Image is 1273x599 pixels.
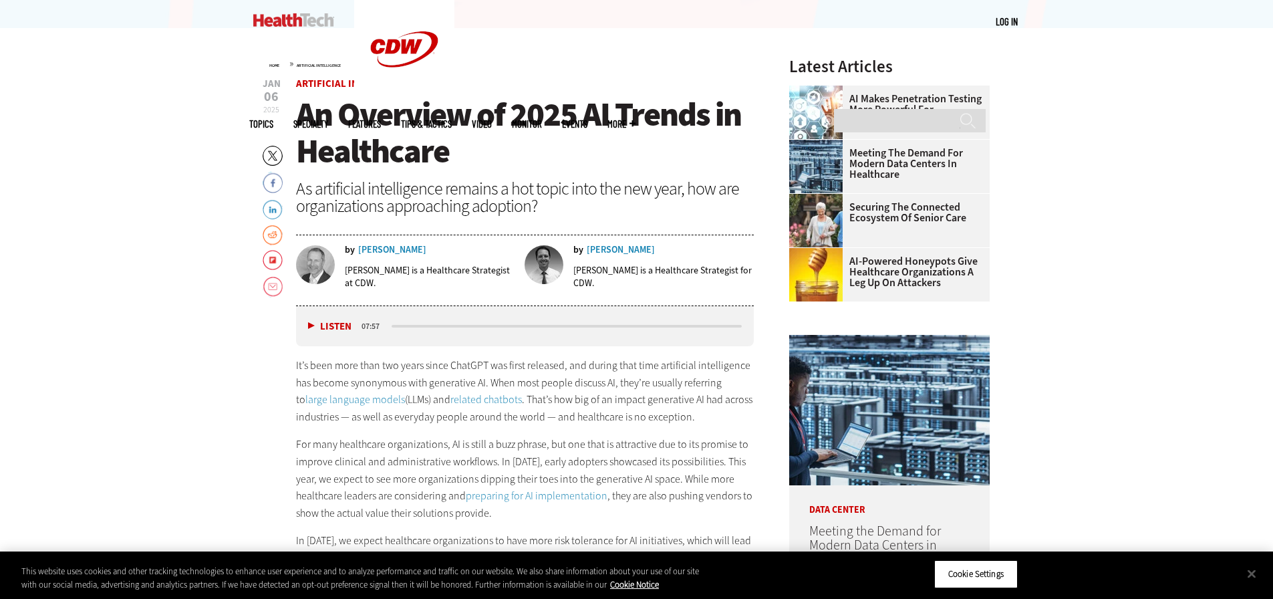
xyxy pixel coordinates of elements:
img: nurse walks with senior woman through a garden [789,194,843,247]
a: [PERSON_NAME] [358,245,426,255]
a: Securing the Connected Ecosystem of Senior Care [789,202,982,223]
button: Cookie Settings [934,560,1018,588]
p: For many healthcare organizations, AI is still a buzz phrase, but one that is attractive due to i... [296,436,754,521]
img: Healthcare and hacking concept [789,86,843,139]
span: Specialty [293,119,328,129]
p: It’s been more than two years since ChatGPT was first released, and during that time artificial i... [296,357,754,425]
img: engineer with laptop overlooking data center [789,335,990,485]
img: engineer with laptop overlooking data center [789,140,843,193]
img: jar of honey with a honey dipper [789,248,843,302]
p: [PERSON_NAME] is a Healthcare Strategist for CDW. [573,264,754,289]
span: More [607,119,635,129]
a: AI-Powered Honeypots Give Healthcare Organizations a Leg Up on Attackers [789,256,982,288]
a: CDW [354,88,454,102]
div: User menu [996,15,1018,29]
a: Video [472,119,492,129]
p: In [DATE], we expect healthcare organizations to have more risk tolerance for AI initiatives, whi... [296,532,754,584]
a: nurse walks with senior woman through a garden [789,194,849,205]
a: Features [348,119,381,129]
p: [PERSON_NAME] is a Healthcare Strategist at CDW. [345,264,516,289]
a: More information about your privacy [610,579,659,590]
button: Close [1237,559,1266,588]
button: Listen [308,322,351,332]
a: preparing for AI implementation [466,489,607,503]
span: by [573,245,583,255]
a: engineer with laptop overlooking data center [789,140,849,150]
img: Lee Pierce [525,245,563,284]
p: Data Center [789,485,990,515]
div: duration [360,320,390,332]
span: Topics [249,119,273,129]
a: Tips & Tactics [401,119,452,129]
div: media player [296,306,754,346]
img: Benjamin Sokolow [296,245,335,284]
a: large language models [305,392,405,406]
a: jar of honey with a honey dipper [789,248,849,259]
a: [PERSON_NAME] [587,245,655,255]
a: related chatbots [450,392,522,406]
span: by [345,245,355,255]
a: Log in [996,15,1018,27]
a: Meeting the Demand for Modern Data Centers in Healthcare [809,522,941,568]
div: As artificial intelligence remains a hot topic into the new year, how are organizations approachi... [296,180,754,215]
a: Events [562,119,587,129]
img: Home [253,13,334,27]
a: MonITor [512,119,542,129]
a: Meeting the Demand for Modern Data Centers in Healthcare [789,148,982,180]
div: This website uses cookies and other tracking technologies to enhance user experience and to analy... [21,565,700,591]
